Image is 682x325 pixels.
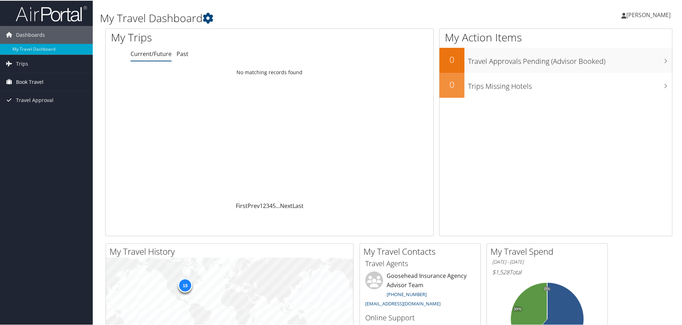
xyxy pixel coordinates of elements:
[273,201,276,209] a: 5
[16,5,87,21] img: airportal-logo.png
[468,77,672,91] h3: Trips Missing Hotels
[365,258,475,268] h3: Travel Agents
[492,258,602,265] h6: [DATE] - [DATE]
[16,91,54,108] span: Travel Approval
[365,312,475,322] h3: Online Support
[110,245,353,257] h2: My Travel History
[363,245,480,257] h2: My Travel Contacts
[439,29,672,44] h1: My Action Items
[111,29,291,44] h1: My Trips
[292,201,304,209] a: Last
[16,25,45,43] span: Dashboards
[492,268,602,275] h6: Total
[131,49,172,57] a: Current/Future
[16,54,28,72] span: Trips
[263,201,266,209] a: 2
[544,286,550,290] tspan: 0%
[365,300,441,306] a: [EMAIL_ADDRESS][DOMAIN_NAME]
[269,201,273,209] a: 4
[276,201,280,209] span: …
[280,201,292,209] a: Next
[439,78,464,90] h2: 0
[626,10,671,18] span: [PERSON_NAME]
[100,10,485,25] h1: My Travel Dashboard
[387,290,427,297] a: [PHONE_NUMBER]
[266,201,269,209] a: 3
[439,47,672,72] a: 0Travel Approvals Pending (Advisor Booked)
[248,201,260,209] a: Prev
[16,72,44,90] span: Book Travel
[514,306,521,311] tspan: 39%
[260,201,263,209] a: 1
[439,72,672,97] a: 0Trips Missing Hotels
[106,65,433,78] td: No matching records found
[468,52,672,66] h3: Travel Approvals Pending (Advisor Booked)
[177,49,188,57] a: Past
[621,4,678,25] a: [PERSON_NAME]
[439,53,464,65] h2: 0
[362,271,479,309] li: Goosehead Insurance Agency Advisor Team
[236,201,248,209] a: First
[490,245,607,257] h2: My Travel Spend
[178,278,192,292] div: 18
[492,268,509,275] span: $1,528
